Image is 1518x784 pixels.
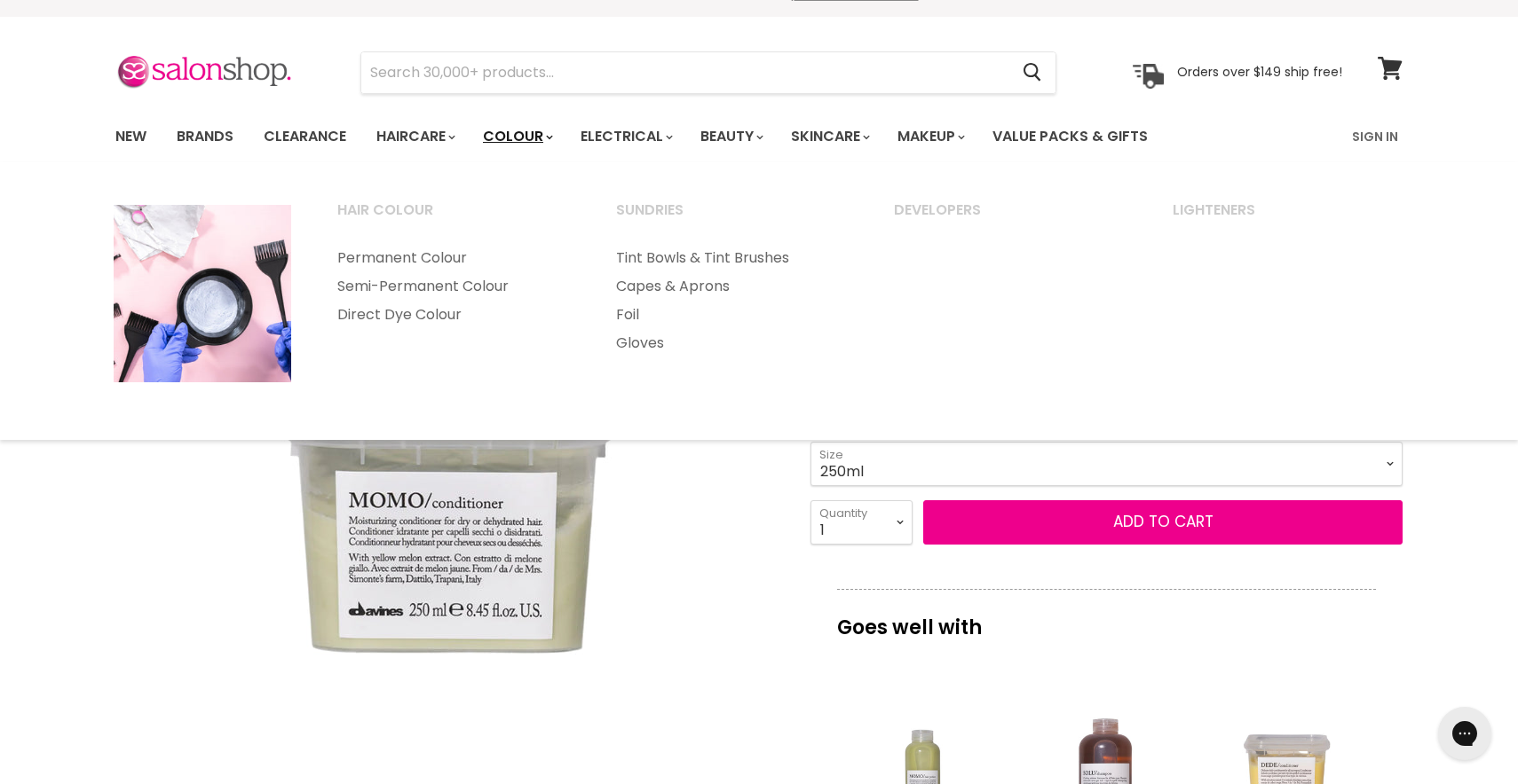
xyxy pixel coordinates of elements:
[1341,118,1409,155] a: Sign In
[315,244,590,272] a: Permanent Colour
[979,118,1161,155] a: Value Packs & Gifts
[93,111,1425,162] nav: Main
[1150,196,1426,240] a: Lighteners
[315,244,590,329] ul: Main menu
[872,196,1147,240] a: Developers
[250,118,360,155] a: Clearance
[1429,701,1500,766] iframe: Gorgias live chat messenger
[594,244,869,357] ul: Main menu
[102,118,160,155] a: New
[778,118,881,155] a: Skincare
[361,52,1008,93] input: Search
[837,589,1376,647] p: Goes well with
[363,118,466,155] a: Haircare
[102,111,1252,162] ul: Main menu
[594,244,869,272] a: Tint Bowls & Tint Brushes
[594,329,869,357] a: Gloves
[1008,52,1055,93] button: Search
[810,500,913,545] select: Quantity
[163,118,247,155] a: Brands
[884,118,976,155] a: Makeup
[594,301,869,329] a: Foil
[594,272,869,301] a: Capes & Aprons
[687,118,774,155] a: Beauty
[594,196,869,240] a: Sundries
[315,301,590,329] a: Direct Dye Colour
[923,500,1403,545] button: Add to cart
[1177,64,1342,80] p: Orders over $149 ship free!
[315,196,590,240] a: Hair Colour
[315,272,590,301] a: Semi-Permanent Colour
[567,118,684,155] a: Electrical
[470,118,564,155] a: Colour
[360,51,1056,94] form: Product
